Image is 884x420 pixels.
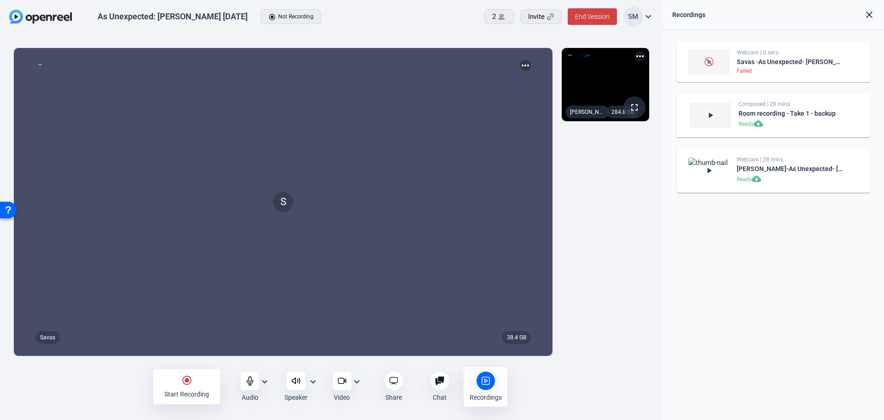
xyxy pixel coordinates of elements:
[690,102,731,128] img: thumb-nail
[565,106,609,118] div: [PERSON_NAME] (You)
[492,12,496,22] span: 2
[864,9,875,20] mat-icon: close
[754,119,765,130] mat-icon: cloud_download
[672,9,705,20] div: Recordings
[575,13,610,20] span: End Session
[242,393,258,402] div: Audio
[688,158,730,183] img: thumb-nail
[737,174,844,185] div: Ready
[737,163,844,174] div: [PERSON_NAME]-As Unexpected- [PERSON_NAME] 8-28-25-1756397973445-webcam
[739,101,843,108] div: Composed | 28 mins
[607,106,639,118] div: 284.8 GB
[739,119,843,130] div: Ready
[433,393,447,402] div: Chat
[737,67,844,75] div: Failed
[98,11,248,22] div: As Unexpected: [PERSON_NAME] [DATE]
[181,375,192,386] mat-icon: radio_button_checked
[520,9,562,24] button: Invite
[285,393,308,402] div: Speaker
[706,111,715,120] mat-icon: play_arrow
[704,57,714,66] img: Preview is unavailable
[528,12,545,22] span: Invite
[470,393,502,402] div: Recordings
[623,7,643,27] div: SM
[752,174,763,185] mat-icon: cloud_download
[308,376,319,387] mat-icon: expand_more
[259,376,270,387] mat-icon: expand_more
[164,390,209,399] div: Start Recording
[9,10,72,24] img: OpenReel logo
[351,376,362,387] mat-icon: expand_more
[634,51,646,62] mat-icon: more_horiz
[739,108,843,119] div: Room recording - Take 1 - backup
[737,49,844,56] div: Webcam | 0 secs
[688,49,730,75] img: thumb-nail
[520,60,531,71] mat-icon: more_horiz
[737,156,844,163] div: Webcam | 28 mins
[704,166,714,175] mat-icon: play_arrow
[737,56,844,67] div: Savas -As Unexpected- [PERSON_NAME] 8-28-25-1756397973616-webcam
[35,331,60,344] div: Savas
[273,192,293,212] div: S
[568,8,617,25] button: End Session
[385,393,402,402] div: Share
[580,51,592,60] img: logo
[643,11,654,22] mat-icon: expand_more
[334,393,350,402] div: Video
[484,9,514,24] button: 2
[629,102,640,113] mat-icon: fullscreen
